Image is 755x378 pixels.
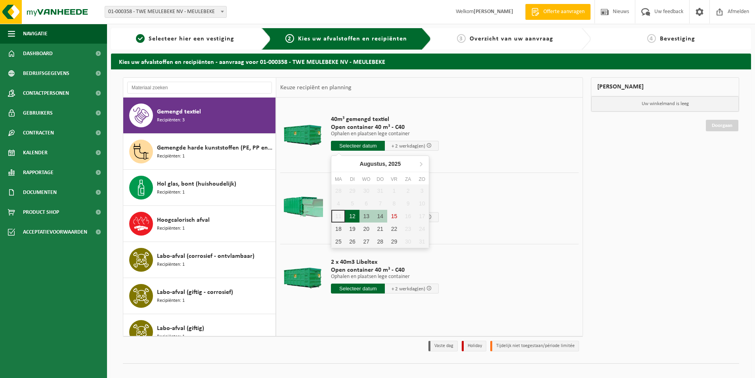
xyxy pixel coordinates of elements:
[490,341,579,351] li: Tijdelijk niet toegestaan/période limitée
[157,251,254,261] span: Labo-afval (corrosief - ontvlambaar)
[474,9,513,15] strong: [PERSON_NAME]
[392,286,425,292] span: + 2 werkdag(en)
[415,175,429,183] div: zo
[541,8,587,16] span: Offerte aanvragen
[105,6,226,17] span: 01-000358 - TWE MEULEBEKE NV - MEULEBEKE
[157,117,185,124] span: Recipiënten: 3
[331,266,439,274] span: Open container 40 m³ - C40
[345,175,359,183] div: di
[157,333,185,341] span: Recipiënten: 1
[331,274,439,280] p: Ophalen en plaatsen lege container
[157,179,236,189] span: Hol glas, bont (huishoudelijk)
[285,34,294,43] span: 2
[359,223,373,235] div: 20
[23,123,54,143] span: Contracten
[331,258,439,266] span: 2 x 40m3 Libeltex
[23,222,87,242] span: Acceptatievoorwaarden
[23,83,69,103] span: Contactpersonen
[331,223,345,235] div: 18
[359,235,373,248] div: 27
[23,163,54,182] span: Rapportage
[706,120,738,131] a: Doorgaan
[470,36,553,42] span: Overzicht van uw aanvraag
[23,202,59,222] span: Product Shop
[23,63,69,83] span: Bedrijfsgegevens
[387,235,401,248] div: 29
[23,44,53,63] span: Dashboard
[591,96,739,111] p: Uw winkelmand is leeg
[157,324,204,333] span: Labo-afval (giftig)
[23,143,48,163] span: Kalender
[123,170,276,206] button: Hol glas, bont (huishoudelijk) Recipiënten: 1
[123,206,276,242] button: Hoogcalorisch afval Recipiënten: 1
[331,175,345,183] div: ma
[23,182,57,202] span: Documenten
[345,210,359,223] div: 12
[387,223,401,235] div: 22
[105,6,227,18] span: 01-000358 - TWE MEULEBEKE NV - MEULEBEKE
[647,34,656,43] span: 4
[373,175,387,183] div: do
[127,82,272,94] input: Materiaal zoeken
[123,242,276,278] button: Labo-afval (corrosief - ontvlambaar) Recipiënten: 1
[373,235,387,248] div: 28
[157,189,185,196] span: Recipiënten: 1
[660,36,695,42] span: Bevestiging
[373,223,387,235] div: 21
[157,288,233,297] span: Labo-afval (giftig - corrosief)
[359,175,373,183] div: wo
[298,36,407,42] span: Kies uw afvalstoffen en recipiënten
[428,341,458,351] li: Vaste dag
[149,36,234,42] span: Selecteer hier een vestiging
[331,284,385,294] input: Selecteer datum
[331,131,439,137] p: Ophalen en plaatsen lege container
[392,144,425,149] span: + 2 werkdag(en)
[111,54,751,69] h2: Kies uw afvalstoffen en recipiënten - aanvraag voor 01-000358 - TWE MEULEBEKE NV - MEULEBEKE
[462,341,486,351] li: Holiday
[356,157,404,170] div: Augustus,
[157,107,201,117] span: Gemengd textiel
[123,98,276,134] button: Gemengd textiel Recipiënten: 3
[373,210,387,223] div: 14
[359,210,373,223] div: 13
[525,4,591,20] a: Offerte aanvragen
[157,297,185,305] span: Recipiënten: 1
[157,143,273,153] span: Gemengde harde kunststoffen (PE, PP en PVC), recycleerbaar (industrieel)
[345,223,359,235] div: 19
[136,34,145,43] span: 1
[157,215,210,225] span: Hoogcalorisch afval
[388,161,401,167] i: 2025
[331,115,439,123] span: 40m³ gemengd textiel
[23,24,48,44] span: Navigatie
[115,34,255,44] a: 1Selecteer hier een vestiging
[157,225,185,232] span: Recipiënten: 1
[123,278,276,314] button: Labo-afval (giftig - corrosief) Recipiënten: 1
[123,314,276,350] button: Labo-afval (giftig) Recipiënten: 1
[331,235,345,248] div: 25
[457,34,466,43] span: 3
[157,153,185,160] span: Recipiënten: 1
[331,141,385,151] input: Selecteer datum
[591,77,739,96] div: [PERSON_NAME]
[401,175,415,183] div: za
[345,235,359,248] div: 26
[387,175,401,183] div: vr
[276,78,356,98] div: Keuze recipiënt en planning
[331,123,439,131] span: Open container 40 m³ - C40
[123,134,276,170] button: Gemengde harde kunststoffen (PE, PP en PVC), recycleerbaar (industrieel) Recipiënten: 1
[23,103,53,123] span: Gebruikers
[157,261,185,269] span: Recipiënten: 1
